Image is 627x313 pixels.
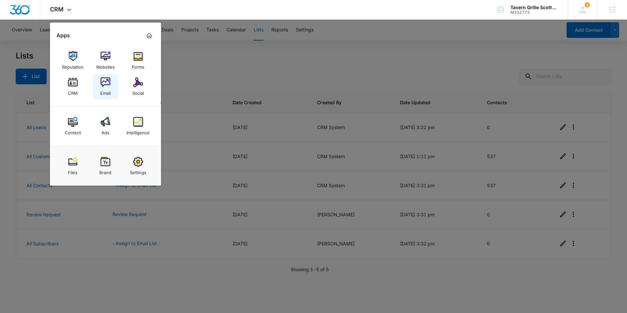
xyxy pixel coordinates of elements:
[93,48,118,73] a: Websites
[144,30,154,41] a: Marketing 360® Dashboard
[126,114,151,139] a: Intelligence
[126,154,151,178] a: Settings
[60,74,85,99] a: CRM
[510,10,558,15] div: account id
[62,61,84,70] div: Reputation
[126,74,151,99] a: Social
[50,6,64,13] span: CRM
[102,127,109,135] div: Ads
[65,127,81,135] div: Content
[585,2,590,8] span: 1
[100,87,111,96] div: Email
[93,154,118,178] a: Brand
[130,167,146,175] div: Settings
[60,114,85,139] a: Content
[60,48,85,73] a: Reputation
[68,87,78,96] div: CRM
[132,87,144,96] div: Social
[93,74,118,99] a: Email
[56,32,70,39] h2: Apps
[126,48,151,73] a: Forms
[68,167,77,175] div: Files
[96,61,115,70] div: Websites
[93,114,118,139] a: Ads
[585,2,590,8] div: notifications count
[60,154,85,178] a: Files
[99,167,111,175] div: Brand
[126,127,150,135] div: Intelligence
[510,5,558,10] div: account name
[132,61,144,70] div: Forms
